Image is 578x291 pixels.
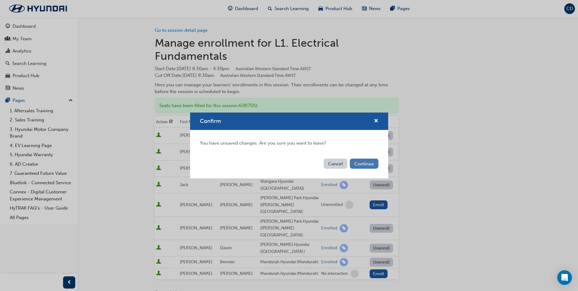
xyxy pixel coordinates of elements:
[350,159,378,169] button: Continue
[374,119,378,124] span: cross-icon
[200,118,221,124] span: Confirm
[190,113,388,178] div: Confirm
[324,159,347,169] button: Cancel
[374,117,378,125] button: cross-icon
[557,270,572,285] div: Open Intercom Messenger
[190,130,388,156] div: You have unsaved changes. Are you sure you want to leave?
